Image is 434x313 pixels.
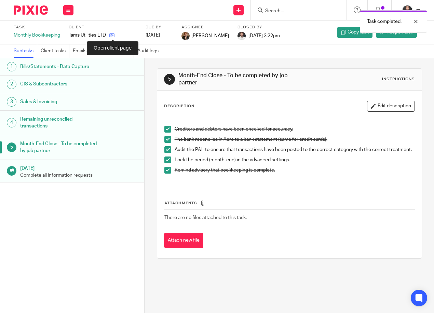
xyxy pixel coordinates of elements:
div: 5 [7,142,16,152]
div: 2 [7,80,16,89]
span: Attachments [164,201,197,205]
a: Audit logs [137,44,162,58]
div: 3 [7,97,16,107]
h1: [DATE] [20,163,138,172]
label: Task [14,25,60,30]
a: Emails [73,44,90,58]
span: [DATE] 3:22pm [248,33,280,38]
img: dom%20slack.jpg [402,5,413,16]
div: Instructions [382,77,415,82]
p: The bank reconciles in Xero to a bank statement (same for credit cards). [175,136,415,143]
p: Creditors and debtors have been checked for accuracy. [175,126,415,133]
img: Pixie [14,5,48,15]
div: [DATE] [146,32,173,39]
div: Monthly Bookkeeping [14,32,60,39]
div: 5 [164,74,175,85]
p: Audit the P&L to ensure that transactions have been posted to the correct category with the corre... [175,146,415,153]
p: Tams Utilities LTD [69,32,106,39]
h1: Remaining unreconciled transactions [20,114,98,132]
h1: CIS & Subcontractors [20,79,98,89]
a: Notes (0) [111,44,134,58]
p: Complete all information requests [20,172,138,179]
h1: Month-End Close - To be completed by job partner [178,72,304,87]
label: Due by [146,25,173,30]
h1: Bills/Statements - Data Capture [20,62,98,72]
a: Client tasks [41,44,69,58]
img: dom%20slack.jpg [238,32,246,40]
button: Attach new file [164,233,203,248]
a: Files [94,44,107,58]
h1: Month-End Close - To be completed by job partner [20,139,98,156]
img: WhatsApp%20Image%202025-04-23%20at%2010.20.30_16e186ec.jpg [181,32,190,40]
div: 1 [7,62,16,71]
label: Client [69,25,137,30]
p: Task completed. [367,18,402,25]
button: Edit description [367,101,415,112]
p: Lock the period (month-end) in the advanced settings. [175,156,415,163]
p: Description [164,104,194,109]
h1: Sales & Invoicing [20,97,98,107]
div: 4 [7,118,16,127]
p: Remind advisory that bookkeeping is complete. [175,167,415,174]
label: Assignee [181,25,229,30]
span: [PERSON_NAME] [191,32,229,39]
span: There are no files attached to this task. [164,215,247,220]
a: Subtasks [14,44,37,58]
